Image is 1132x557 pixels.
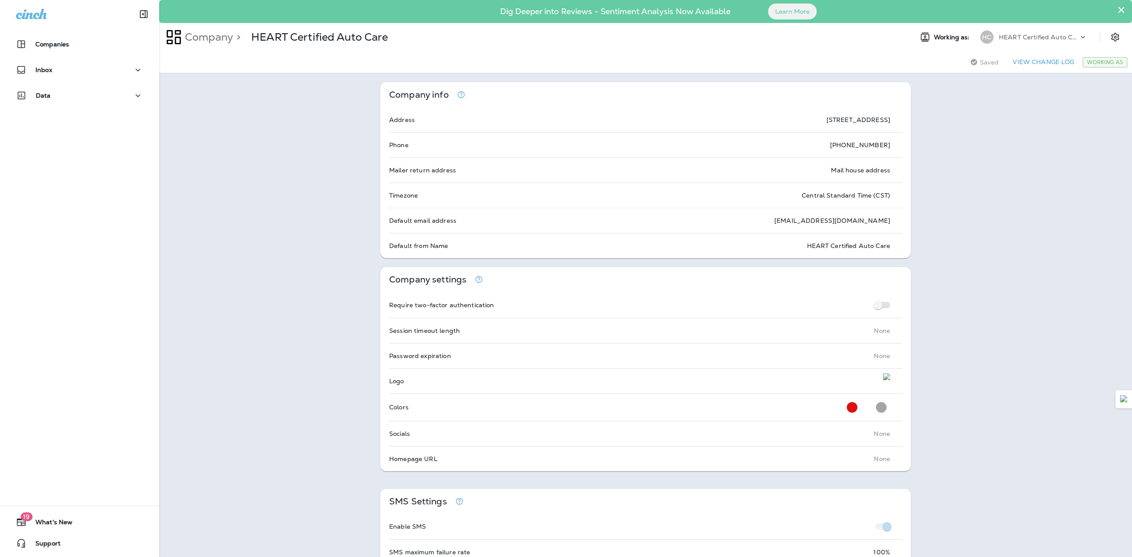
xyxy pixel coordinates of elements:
[999,34,1078,41] p: HEART Certified Auto Care
[35,66,52,73] p: Inbox
[181,31,233,44] p: Company
[27,519,73,529] span: What's New
[389,498,447,505] p: SMS Settings
[9,35,150,53] button: Companies
[843,398,861,416] button: Primary Color
[389,217,456,224] p: Default email address
[389,192,418,199] p: Timezone
[826,116,890,123] p: [STREET_ADDRESS]
[874,327,890,334] p: None
[1117,3,1125,17] button: Close
[389,167,456,174] p: Mailer return address
[474,10,756,13] p: Dig Deeper into Reviews - Sentiment Analysis Now Available
[35,41,69,48] p: Companies
[389,378,404,385] p: Logo
[9,61,150,79] button: Inbox
[9,534,150,552] button: Support
[27,540,61,550] span: Support
[873,549,890,556] p: 100 %
[1107,29,1123,45] button: Settings
[980,31,994,44] div: HC
[934,34,971,41] span: Working as:
[980,59,999,66] span: Saved
[389,549,470,556] p: SMS maximum failure rate
[874,352,890,359] p: None
[389,276,467,283] p: Company settings
[251,31,388,44] p: HEART Certified Auto Care
[874,430,890,437] p: None
[131,5,156,23] button: Collapse Sidebar
[389,404,409,411] p: Colors
[36,92,51,99] p: Data
[768,4,817,19] button: Learn More
[9,513,150,531] button: 19What's New
[389,430,410,437] p: Socials
[1009,55,1078,69] button: View Change Log
[389,242,448,249] p: Default from Name
[389,301,494,309] p: Require two-factor authentication
[872,398,890,416] button: Secondary Color
[389,352,451,359] p: Password expiration
[802,192,890,199] p: Central Standard Time (CST)
[9,87,150,104] button: Data
[830,141,890,149] p: [PHONE_NUMBER]
[389,455,437,462] p: Homepage URL
[1120,395,1128,403] img: Detect Auto
[20,512,32,521] span: 19
[389,327,460,334] p: Session timeout length
[1082,57,1128,68] div: Working As
[389,141,409,149] p: Phone
[774,217,890,224] p: [EMAIL_ADDRESS][DOMAIN_NAME]
[807,242,891,249] p: HEART Certified Auto Care
[831,167,890,174] p: Mail house address
[233,31,241,44] p: >
[389,523,426,530] p: Enable SMS
[883,373,890,389] img: logo.png
[389,116,415,123] p: Address
[874,455,890,462] p: None
[389,91,449,99] p: Company info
